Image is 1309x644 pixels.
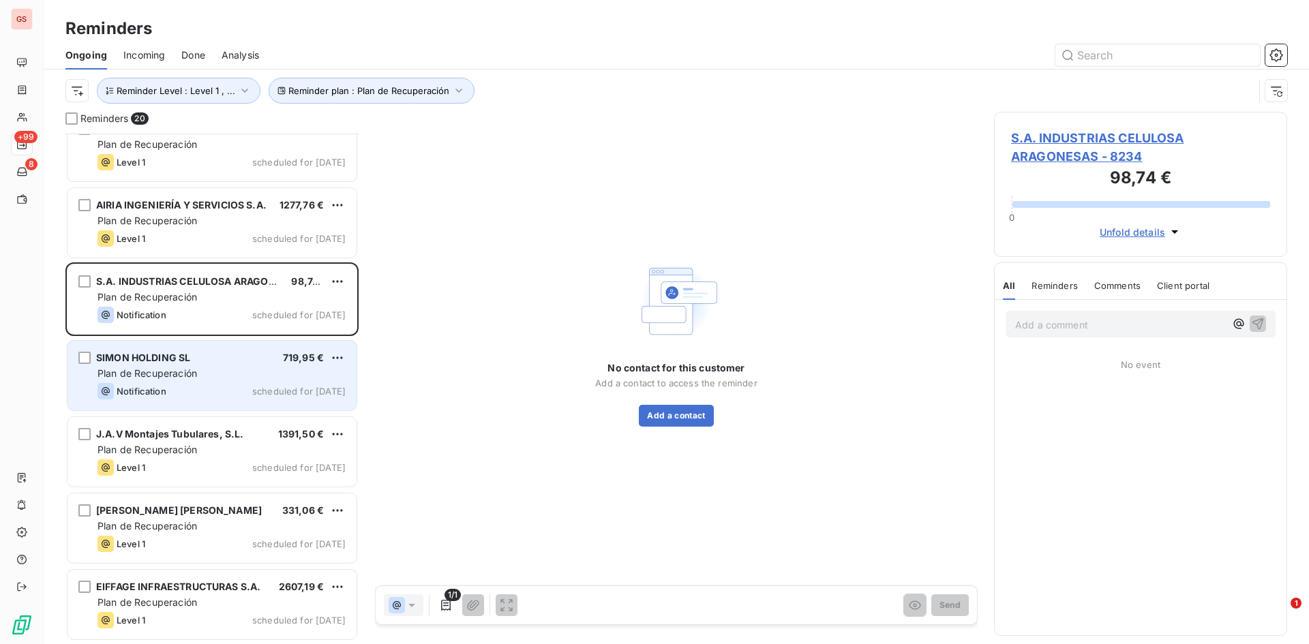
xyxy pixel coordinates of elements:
[117,157,145,168] span: Level 1
[291,275,327,287] span: 98,74 €
[252,157,346,168] span: scheduled for [DATE]
[25,158,37,170] span: 8
[252,309,346,320] span: scheduled for [DATE]
[278,428,324,440] span: 1391,50 €
[117,538,145,549] span: Level 1
[931,594,969,616] button: Send
[252,615,346,626] span: scheduled for [DATE]
[80,112,128,125] span: Reminders
[1009,212,1014,223] span: 0
[282,504,324,516] span: 331,06 €
[96,275,301,287] span: S.A. INDUSTRIAS CELULOSA ARAGONESAS
[1003,280,1015,291] span: All
[65,134,359,644] div: grid
[14,131,37,143] span: +99
[1011,129,1270,166] span: S.A. INDUSTRIAS CELULOSA ARAGONESAS - 8234
[123,48,165,62] span: Incoming
[1011,166,1270,193] h3: 98,74 €
[1291,598,1302,609] span: 1
[1096,224,1186,240] button: Unfold details
[97,367,197,379] span: Plan de Recuperación
[222,48,259,62] span: Analysis
[97,78,260,104] button: Reminder Level : Level 1 , ...
[280,199,324,211] span: 1277,76 €
[96,199,267,211] span: AIRIA INGENIERÍA Y SERVICIOS S.A.
[131,112,148,125] span: 20
[181,48,205,62] span: Done
[117,309,166,320] span: Notification
[97,596,197,608] span: Plan de Recuperación
[97,520,197,532] span: Plan de Recuperación
[1100,225,1165,239] span: Unfold details
[117,462,145,473] span: Level 1
[1157,280,1209,291] span: Client portal
[1055,44,1260,66] input: Search
[252,538,346,549] span: scheduled for [DATE]
[96,428,244,440] span: J.A.V Montajes Tubulares, S.L.
[117,85,235,96] span: Reminder Level : Level 1 , ...
[65,16,152,41] h3: Reminders
[96,504,262,516] span: [PERSON_NAME] [PERSON_NAME]
[595,378,757,388] span: Add a contact to access the reminder
[279,581,324,592] span: 2607,19 €
[117,233,145,244] span: Level 1
[97,291,197,303] span: Plan de Recuperación
[445,589,461,601] span: 1/1
[97,444,197,455] span: Plan de Recuperación
[97,138,197,150] span: Plan de Recuperación
[607,361,744,375] span: No contact for this customer
[1121,359,1160,370] span: No event
[1263,598,1295,630] iframe: Intercom live chat
[96,581,260,592] span: EIFFAGE INFRAESTRUCTURAS S.A.
[288,85,449,96] span: Reminder plan : Plan de Recuperación
[97,215,197,226] span: Plan de Recuperación
[1032,280,1077,291] span: Reminders
[1094,280,1141,291] span: Comments
[269,78,475,104] button: Reminder plan : Plan de Recuperación
[633,258,720,345] img: Empty state
[252,462,346,473] span: scheduled for [DATE]
[252,386,346,397] span: scheduled for [DATE]
[639,405,713,427] button: Add a contact
[283,352,324,363] span: 719,95 €
[252,233,346,244] span: scheduled for [DATE]
[65,48,107,62] span: Ongoing
[117,615,145,626] span: Level 1
[11,8,33,30] div: GS
[96,352,190,363] span: SIMON HOLDING SL
[117,386,166,397] span: Notification
[11,614,33,636] img: Logo LeanPay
